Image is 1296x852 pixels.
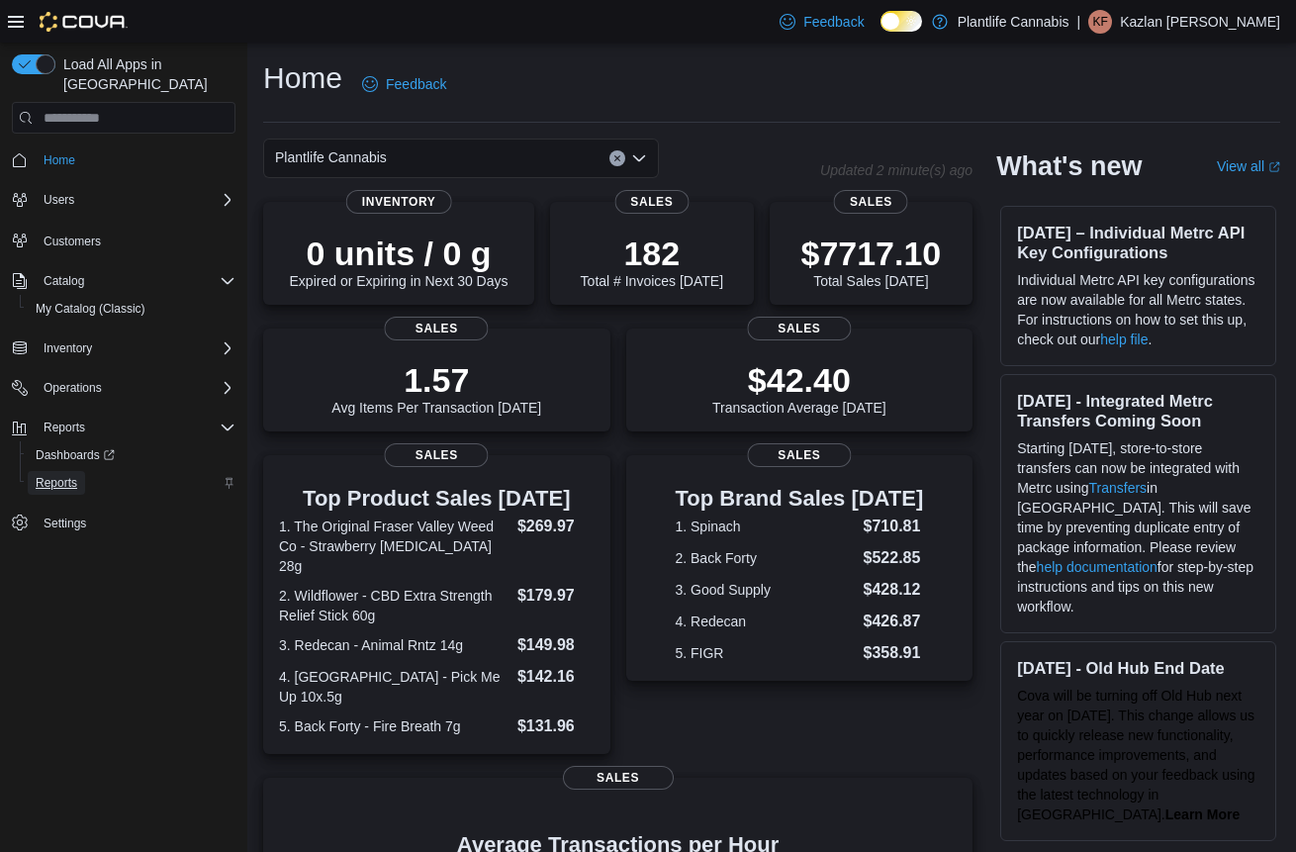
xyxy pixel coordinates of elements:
span: Users [36,188,235,212]
a: help file [1100,331,1148,347]
button: Catalog [4,267,243,295]
a: My Catalog (Classic) [28,297,153,321]
div: Transaction Average [DATE] [712,360,886,416]
dt: 1. The Original Fraser Valley Weed Co - Strawberry [MEDICAL_DATA] 28g [279,517,509,576]
span: Cova will be turning off Old Hub next year on [DATE]. This change allows us to quickly release ne... [1017,688,1255,822]
button: Open list of options [631,150,647,166]
dd: $149.98 [517,633,595,657]
dd: $428.12 [864,578,924,602]
nav: Complex example [12,138,235,589]
span: Customers [36,228,235,252]
button: Inventory [36,336,100,360]
span: Sales [614,190,689,214]
span: KF [1092,10,1107,34]
button: Catalog [36,269,92,293]
button: Settings [4,509,243,537]
p: $42.40 [712,360,886,400]
dt: 2. Wildflower - CBD Extra Strength Relief Stick 60g [279,586,509,625]
button: Inventory [4,334,243,362]
dd: $142.16 [517,665,595,689]
span: Sales [385,317,489,340]
p: Plantlife Cannabis [958,10,1069,34]
p: Updated 2 minute(s) ago [820,162,972,178]
dt: 4. [GEOGRAPHIC_DATA] - Pick Me Up 10x.5g [279,667,509,707]
span: Reports [36,475,77,491]
span: Feedback [803,12,864,32]
span: Load All Apps in [GEOGRAPHIC_DATA] [55,54,235,94]
span: Reports [44,420,85,435]
p: 0 units / 0 g [290,234,509,273]
input: Dark Mode [880,11,922,32]
span: Operations [36,376,235,400]
img: Cova [40,12,128,32]
div: Total Sales [DATE] [800,234,941,289]
span: Reports [36,416,235,439]
div: Avg Items Per Transaction [DATE] [331,360,541,416]
span: Dashboards [28,443,235,467]
a: Reports [28,471,85,495]
dt: 5. FIGR [675,643,855,663]
button: Users [36,188,82,212]
div: Expired or Expiring in Next 30 Days [290,234,509,289]
h3: Top Brand Sales [DATE] [675,487,923,511]
p: | [1077,10,1081,34]
span: Reports [28,471,235,495]
h2: What's new [996,150,1142,182]
dd: $269.97 [517,515,595,538]
button: Reports [20,469,243,497]
span: Sales [747,443,851,467]
a: Feedback [772,2,872,42]
div: Kazlan Foisy-Lentz [1088,10,1112,34]
a: Learn More [1165,806,1240,822]
dd: $179.97 [517,584,595,608]
a: Settings [36,512,94,535]
p: 1.57 [331,360,541,400]
span: Plantlife Cannabis [275,145,387,169]
span: Dark Mode [880,32,881,33]
svg: External link [1268,161,1280,173]
p: Starting [DATE], store-to-store transfers can now be integrated with Metrc using in [GEOGRAPHIC_D... [1017,438,1259,616]
dt: 1. Spinach [675,517,855,536]
button: Home [4,145,243,174]
dd: $131.96 [517,714,595,738]
dt: 3. Redecan - Animal Rntz 14g [279,635,509,655]
h3: [DATE] - Old Hub End Date [1017,658,1259,678]
span: Inventory [346,190,452,214]
dt: 4. Redecan [675,612,855,631]
span: Settings [36,511,235,535]
dd: $522.85 [864,546,924,570]
p: $7717.10 [800,234,941,273]
a: Transfers [1089,480,1148,496]
h3: Top Product Sales [DATE] [279,487,595,511]
p: Kazlan [PERSON_NAME] [1120,10,1280,34]
p: 182 [581,234,723,273]
a: View allExternal link [1217,158,1280,174]
span: Feedback [386,74,446,94]
span: Catalog [36,269,235,293]
span: Sales [385,443,489,467]
span: My Catalog (Classic) [28,297,235,321]
a: Dashboards [28,443,123,467]
span: Settings [44,516,86,531]
h3: [DATE] - Integrated Metrc Transfers Coming Soon [1017,391,1259,430]
span: My Catalog (Classic) [36,301,145,317]
p: Individual Metrc API key configurations are now available for all Metrc states. For instructions ... [1017,270,1259,349]
button: Users [4,186,243,214]
span: Dashboards [36,447,115,463]
dd: $426.87 [864,610,924,633]
a: Customers [36,230,109,253]
div: Total # Invoices [DATE] [581,234,723,289]
button: My Catalog (Classic) [20,295,243,323]
button: Reports [36,416,93,439]
span: Sales [747,317,851,340]
span: Inventory [36,336,235,360]
dt: 5. Back Forty - Fire Breath 7g [279,716,509,736]
span: Sales [563,766,674,790]
a: Feedback [354,64,454,104]
button: Operations [4,374,243,402]
h1: Home [263,58,342,98]
span: Operations [44,380,102,396]
h3: [DATE] – Individual Metrc API Key Configurations [1017,223,1259,262]
button: Customers [4,226,243,254]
